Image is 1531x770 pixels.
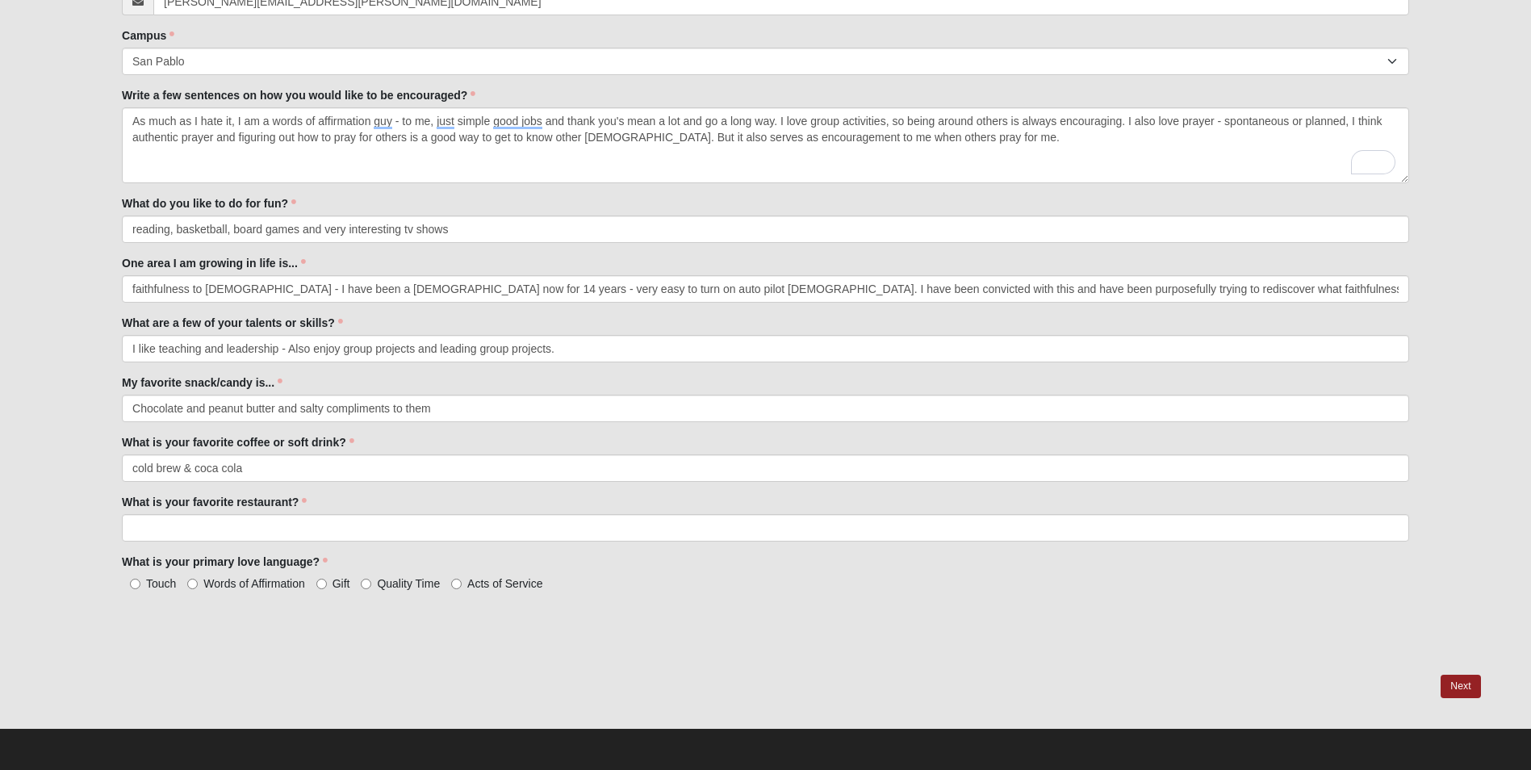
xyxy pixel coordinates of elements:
span: Touch [146,577,176,590]
span: Quality Time [377,577,440,590]
label: Campus [122,27,174,44]
label: What do you like to do for fun? [122,195,296,211]
label: What is your favorite coffee or soft drink? [122,434,354,450]
span: Words of Affirmation [203,577,305,590]
label: Write a few sentences on how you would like to be encouraged? [122,87,475,103]
input: Gift [316,579,327,589]
label: My favorite snack/candy is... [122,375,282,391]
label: One area I am growing in life is... [122,255,306,271]
input: Touch [130,579,140,589]
label: What is your primary love language? [122,554,328,570]
a: Next [1441,675,1480,698]
textarea: To enrich screen reader interactions, please activate Accessibility in Grammarly extension settings [122,107,1409,183]
span: Acts of Service [467,577,542,590]
span: Gift [333,577,350,590]
label: What is your favorite restaurant? [122,494,307,510]
input: Acts of Service [451,579,462,589]
input: Words of Affirmation [187,579,198,589]
input: Quality Time [361,579,371,589]
label: What are a few of your talents or skills? [122,315,343,331]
